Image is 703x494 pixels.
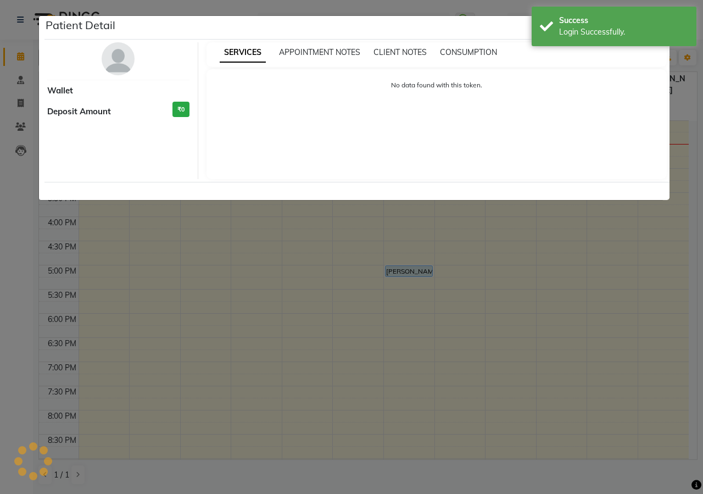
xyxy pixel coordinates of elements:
span: CLIENT NOTES [373,47,427,57]
h3: ₹0 [172,102,189,118]
span: Wallet [47,85,73,97]
span: CONSUMPTION [440,47,497,57]
p: No data found with this token. [217,80,656,90]
span: SERVICES [220,43,266,63]
div: Success [559,15,688,26]
img: avatar [102,42,135,75]
div: Login Successfully. [559,26,688,38]
span: APPOINTMENT NOTES [279,47,360,57]
span: Deposit Amount [47,106,111,118]
h5: Patient Detail [46,17,115,34]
